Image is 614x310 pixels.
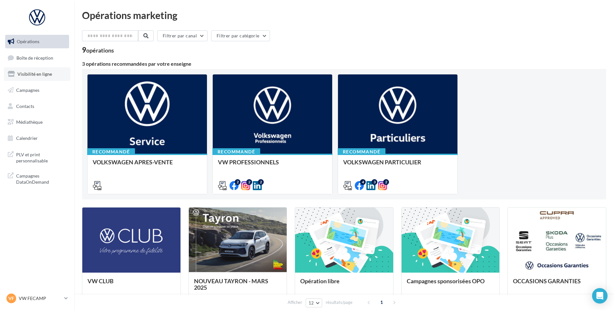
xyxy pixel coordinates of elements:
a: Médiathèque [4,115,70,129]
span: Opérations [17,39,39,44]
div: Open Intercom Messenger [592,288,608,304]
span: NOUVEAU TAYRON - MARS 2025 [194,277,268,291]
div: opérations [86,47,114,53]
div: 2 [258,179,264,185]
a: Calendrier [4,131,70,145]
span: Campagnes [16,87,39,93]
a: Campagnes DataOnDemand [4,169,70,188]
div: 9 [82,46,114,53]
span: Calendrier [16,135,38,141]
div: Recommandé [87,148,135,155]
span: VW PROFESSIONNELS [218,159,279,166]
span: VW CLUB [87,277,114,285]
span: Afficher [288,299,302,305]
span: Boîte de réception [16,55,53,60]
span: Contacts [16,103,34,109]
div: 3 opérations recommandées par votre enseigne [82,61,606,66]
a: VF VW FECAMP [5,292,69,305]
button: 12 [306,298,322,307]
span: VOLKSWAGEN PARTICULIER [343,159,421,166]
button: Filtrer par canal [157,30,208,41]
div: Recommandé [212,148,260,155]
span: VOLKSWAGEN APRES-VENTE [93,159,173,166]
span: Campagnes sponsorisées OPO [407,277,485,285]
a: Visibilité en ligne [4,67,70,81]
div: Recommandé [338,148,385,155]
a: Boîte de réception [4,51,70,65]
div: 3 [372,179,377,185]
span: Médiathèque [16,119,43,125]
span: PLV et print personnalisable [16,150,67,164]
p: VW FECAMP [19,295,62,302]
a: PLV et print personnalisable [4,148,70,167]
a: Contacts [4,100,70,113]
div: 4 [360,179,366,185]
a: Opérations [4,35,70,48]
a: Campagnes [4,83,70,97]
button: Filtrer par catégorie [211,30,270,41]
span: résultats/page [326,299,353,305]
span: Opération libre [300,277,340,285]
span: OCCASIONS GARANTIES [513,277,581,285]
div: 2 [246,179,252,185]
span: VF [8,295,14,302]
span: 1 [376,297,387,307]
div: 2 [235,179,240,185]
span: Visibilité en ligne [17,71,52,77]
div: 2 [383,179,389,185]
span: 12 [309,300,314,305]
span: Campagnes DataOnDemand [16,171,67,185]
div: Opérations marketing [82,10,606,20]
